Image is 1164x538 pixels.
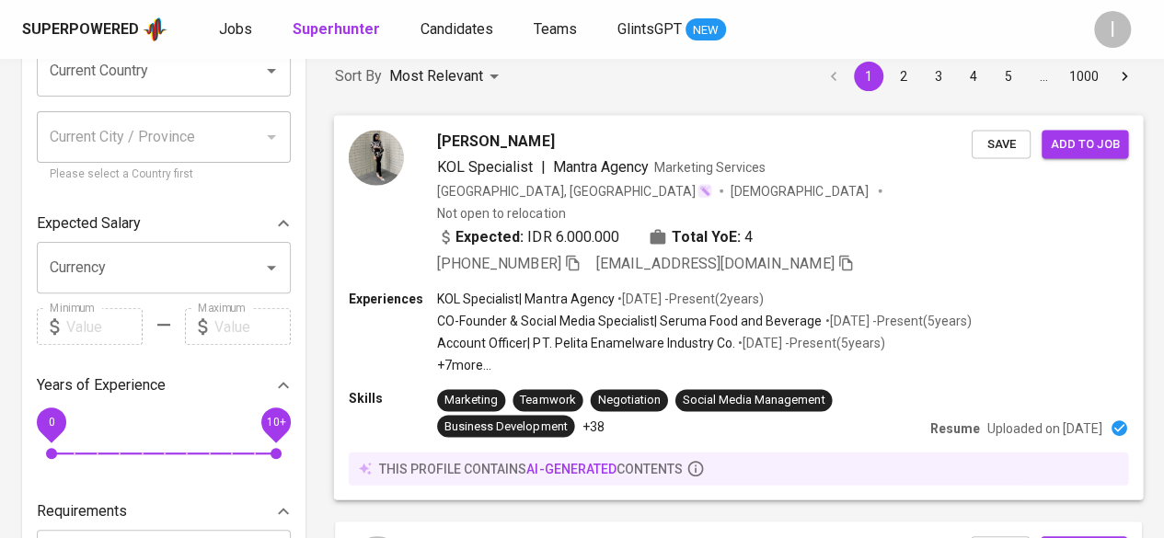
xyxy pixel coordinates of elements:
span: 4 [744,225,753,247]
p: Sort By [335,65,382,87]
button: Open [259,255,284,280]
button: Open [259,58,284,84]
img: 7c0e387d9e52cb44bd961531cd7f84b3.jpg [349,130,404,185]
p: Please select a Country first [50,166,278,184]
p: Not open to relocation [437,203,565,222]
p: Skills [349,389,437,407]
div: Social Media Management [683,392,824,409]
div: [GEOGRAPHIC_DATA], [GEOGRAPHIC_DATA] [437,181,712,200]
span: Candidates [421,20,493,38]
a: GlintsGPT NEW [617,18,726,41]
a: [PERSON_NAME]KOL Specialist|Mantra AgencyMarketing Services[GEOGRAPHIC_DATA], [GEOGRAPHIC_DATA][D... [335,116,1142,499]
p: • [DATE] - Present ( 5 years ) [822,312,971,330]
img: app logo [143,16,167,43]
p: Resume [930,418,980,437]
nav: pagination navigation [816,62,1142,91]
div: Marketing [444,392,498,409]
img: magic_wand.svg [697,183,712,198]
span: | [540,155,545,177]
p: Account Officer | PT. Pelita Enamelware Industry Co. [437,334,735,352]
div: Years of Experience [37,367,291,404]
p: +38 [582,417,604,435]
a: Candidates [421,18,497,41]
p: this profile contains contents [379,459,683,477]
span: NEW [686,21,726,40]
input: Value [214,308,291,345]
span: 10+ [266,416,285,429]
p: • [DATE] - Present ( 2 years ) [615,289,764,307]
button: Go to page 2 [889,62,918,91]
div: IDR 6.000.000 [437,225,619,247]
div: Most Relevant [389,60,505,94]
span: Mantra Agency [552,157,648,175]
p: Requirements [37,500,127,522]
div: Negotiation [598,392,661,409]
span: Teams [534,20,577,38]
b: Expected: [455,225,524,247]
p: Expected Salary [37,212,141,235]
button: Go to page 5 [994,62,1023,91]
p: +7 more ... [437,356,972,374]
p: Years of Experience [37,374,166,396]
button: page 1 [854,62,883,91]
button: Save [972,130,1031,158]
b: Superhunter [293,20,380,38]
span: 0 [48,416,54,429]
div: I [1094,11,1131,48]
p: KOL Specialist | Mantra Agency [437,289,615,307]
a: Superpoweredapp logo [22,16,167,43]
div: Requirements [37,493,291,530]
div: Superpowered [22,19,139,40]
span: Add to job [1051,133,1119,155]
div: Expected Salary [37,205,291,242]
div: Teamwork [520,392,575,409]
span: Save [981,133,1021,155]
button: Go to page 3 [924,62,953,91]
button: Go to page 1000 [1064,62,1104,91]
span: KOL Specialist [437,157,533,175]
span: [DEMOGRAPHIC_DATA] [731,181,870,200]
a: Jobs [219,18,256,41]
span: GlintsGPT [617,20,682,38]
button: Go to next page [1110,62,1139,91]
span: [PERSON_NAME] [437,130,554,152]
span: [PHONE_NUMBER] [437,254,560,271]
input: Value [66,308,143,345]
button: Add to job [1042,130,1128,158]
p: Most Relevant [389,65,483,87]
p: • [DATE] - Present ( 5 years ) [735,334,884,352]
b: Total YoE: [672,225,741,247]
span: Jobs [219,20,252,38]
a: Teams [534,18,581,41]
div: … [1029,67,1058,86]
p: CO-Founder & Social Media Specialist | Seruma Food and Beverage [437,312,822,330]
button: Go to page 4 [959,62,988,91]
span: Marketing Services [654,159,766,174]
div: Business Development [444,418,567,435]
p: Uploaded on [DATE] [987,418,1102,437]
a: Superhunter [293,18,384,41]
span: AI-generated [526,461,616,475]
span: [EMAIL_ADDRESS][DOMAIN_NAME] [596,254,835,271]
p: Experiences [349,289,437,307]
